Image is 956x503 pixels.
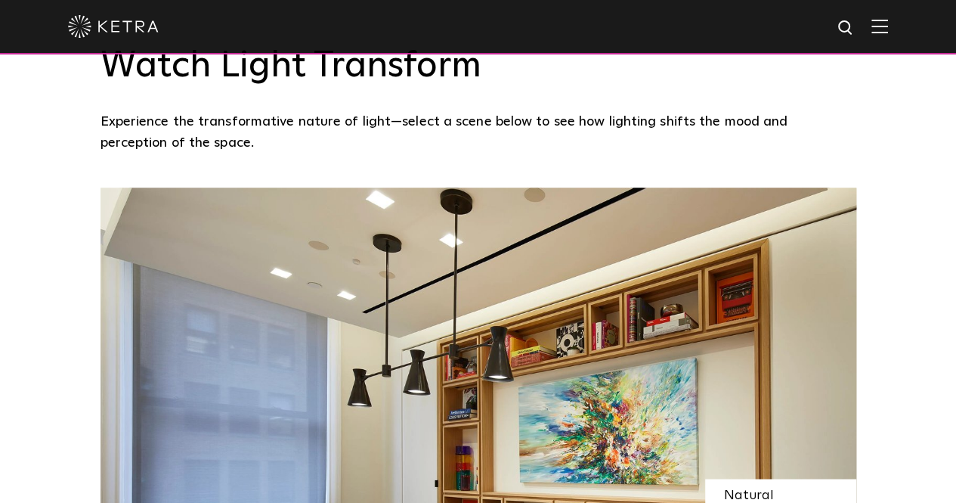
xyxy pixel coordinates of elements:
p: Experience the transformative nature of light—select a scene below to see how lighting shifts the... [101,111,849,154]
h3: Watch Light Transform [101,45,856,88]
img: search icon [837,19,855,38]
img: ketra-logo-2019-white [68,15,159,38]
img: Hamburger%20Nav.svg [871,19,888,33]
span: Natural [724,488,774,501]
